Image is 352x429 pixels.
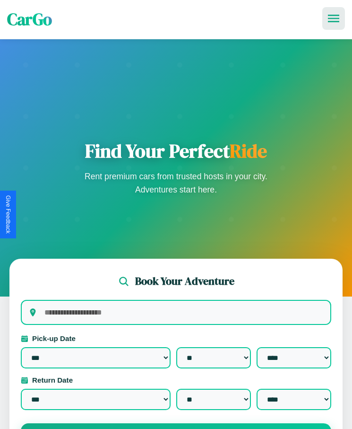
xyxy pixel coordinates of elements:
h2: Book Your Adventure [135,274,234,289]
h1: Find Your Perfect [82,140,271,162]
span: CarGo [7,8,52,31]
label: Return Date [21,376,331,384]
span: Ride [230,138,267,164]
div: Give Feedback [5,195,11,234]
label: Pick-up Date [21,334,331,342]
p: Rent premium cars from trusted hosts in your city. Adventures start here. [82,170,271,196]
